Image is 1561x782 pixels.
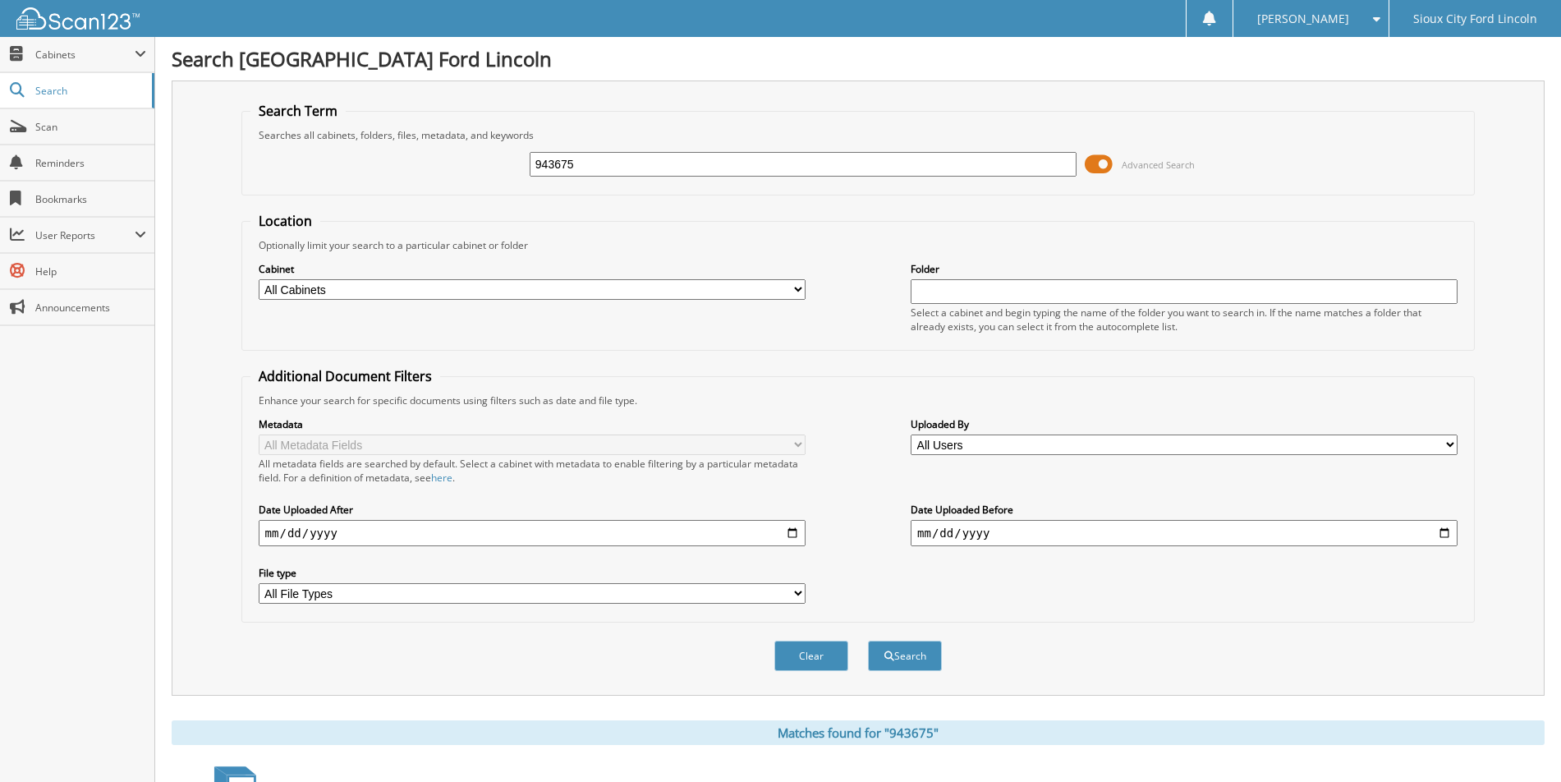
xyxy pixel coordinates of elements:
input: end [911,520,1458,546]
label: Cabinet [259,262,806,276]
input: start [259,520,806,546]
span: Bookmarks [35,192,146,206]
legend: Location [250,212,320,230]
button: Clear [774,641,848,671]
label: Date Uploaded Before [911,503,1458,517]
legend: Additional Document Filters [250,367,440,385]
label: Metadata [259,417,806,431]
div: Matches found for "943675" [172,720,1545,745]
a: here [431,471,452,485]
span: Advanced Search [1122,159,1195,171]
span: [PERSON_NAME] [1257,14,1349,24]
div: All metadata fields are searched by default. Select a cabinet with metadata to enable filtering b... [259,457,806,485]
span: Announcements [35,301,146,315]
span: Sioux City Ford Lincoln [1413,14,1537,24]
div: Searches all cabinets, folders, files, metadata, and keywords [250,128,1467,142]
label: Folder [911,262,1458,276]
h1: Search [GEOGRAPHIC_DATA] Ford Lincoln [172,45,1545,72]
legend: Search Term [250,102,346,120]
span: Help [35,264,146,278]
label: File type [259,566,806,580]
span: User Reports [35,228,135,242]
span: Reminders [35,156,146,170]
img: scan123-logo-white.svg [16,7,140,30]
div: Select a cabinet and begin typing the name of the folder you want to search in. If the name match... [911,306,1458,333]
button: Search [868,641,942,671]
label: Date Uploaded After [259,503,806,517]
div: Enhance your search for specific documents using filters such as date and file type. [250,393,1467,407]
span: Cabinets [35,48,135,62]
span: Search [35,84,144,98]
div: Optionally limit your search to a particular cabinet or folder [250,238,1467,252]
span: Scan [35,120,146,134]
label: Uploaded By [911,417,1458,431]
